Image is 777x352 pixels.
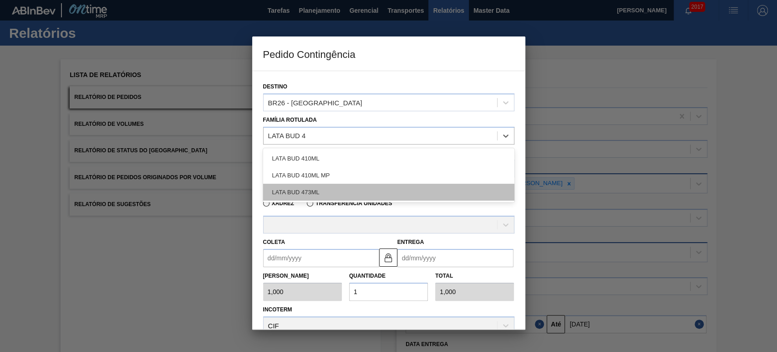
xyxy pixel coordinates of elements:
label: Entrega [397,239,424,245]
img: locked [383,252,394,263]
label: Família Rotulada [263,117,317,123]
label: Quantidade [349,273,386,279]
button: locked [379,248,397,267]
div: LATA BUD 410ML MP [263,167,514,184]
input: dd/mm/yyyy [263,249,379,267]
label: Total [435,269,514,283]
div: LATA BUD 410ML [263,150,514,167]
input: dd/mm/yyyy [397,249,513,267]
label: Xadrez [263,200,295,207]
div: LATA BUD 473ML [263,184,514,201]
div: BR26 - [GEOGRAPHIC_DATA] [268,98,362,106]
label: Transferência Unidades [307,200,392,207]
label: Coleta [263,239,285,245]
label: Destino [263,83,287,90]
label: [PERSON_NAME] [263,269,342,283]
label: Incoterm [263,306,292,313]
h3: Pedido Contingência [252,36,525,71]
